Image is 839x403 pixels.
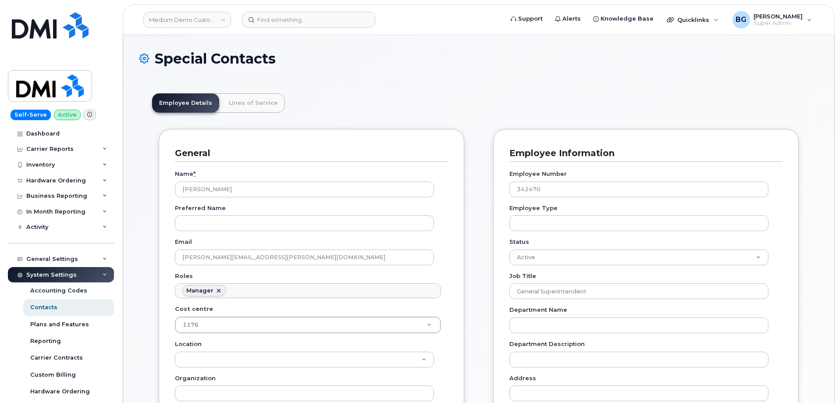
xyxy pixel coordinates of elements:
[175,317,441,333] a: 1176
[175,374,216,382] label: Organization
[175,340,202,348] label: Location
[509,170,567,178] label: Employee Number
[175,147,441,159] h3: General
[186,287,213,294] div: Manager
[222,93,285,113] a: Lines of Service
[509,272,536,280] label: Job Title
[175,238,192,246] label: Email
[509,374,536,382] label: Address
[175,204,226,212] label: Preferred Name
[509,340,585,348] label: Department Description
[183,321,199,328] span: 1176
[152,93,219,113] a: Employee Details
[509,204,558,212] label: Employee Type
[139,51,818,66] h1: Special Contacts
[175,305,213,313] label: Cost centre
[509,306,567,314] label: Department Name
[175,170,196,178] label: Name
[175,272,193,280] label: Roles
[193,170,196,177] abbr: required
[509,147,776,159] h3: Employee Information
[509,238,529,246] label: Status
